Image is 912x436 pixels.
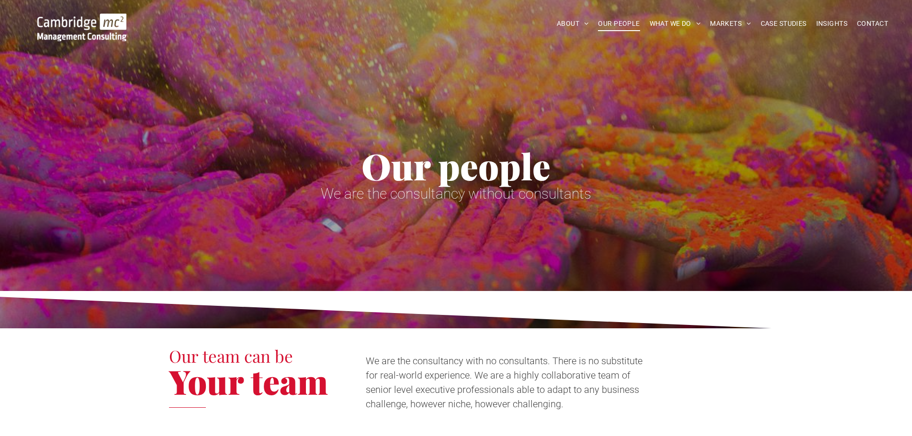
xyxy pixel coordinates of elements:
a: ABOUT [552,16,594,31]
a: INSIGHTS [811,16,852,31]
a: WHAT WE DO [645,16,706,31]
span: We are the consultancy without consultants [321,185,591,202]
span: We are the consultancy with no consultants. There is no substitute for real-world experience. We ... [366,355,642,410]
a: CONTACT [852,16,893,31]
span: Your team [169,358,328,403]
span: Our team can be [169,345,293,367]
img: Go to Homepage [37,13,126,41]
a: OUR PEOPLE [593,16,644,31]
a: MARKETS [705,16,755,31]
span: Our people [361,142,551,190]
a: CASE STUDIES [756,16,811,31]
